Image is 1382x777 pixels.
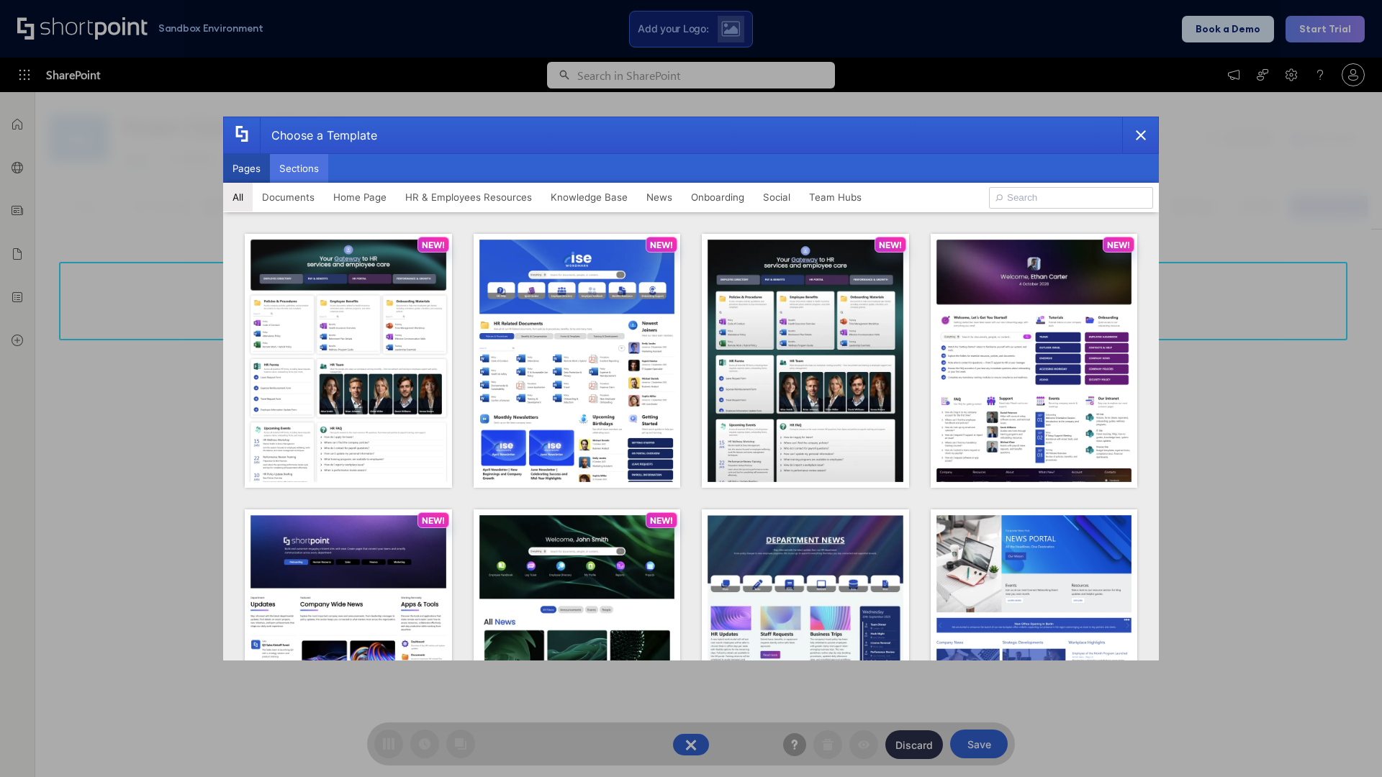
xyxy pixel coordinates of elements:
div: template selector [223,117,1159,660]
button: Knowledge Base [541,183,637,212]
button: Home Page [324,183,396,212]
button: Sections [270,154,328,183]
button: Documents [253,183,324,212]
button: News [637,183,682,212]
div: Choose a Template [260,117,377,153]
p: NEW! [650,515,673,526]
p: NEW! [879,240,902,250]
iframe: Chat Widget [1310,708,1382,777]
button: Onboarding [682,183,754,212]
p: NEW! [422,240,445,250]
button: HR & Employees Resources [396,183,541,212]
p: NEW! [1107,240,1130,250]
button: Pages [223,154,270,183]
button: Social [754,183,800,212]
p: NEW! [422,515,445,526]
button: Team Hubs [800,183,871,212]
input: Search [989,187,1153,209]
button: All [223,183,253,212]
p: NEW! [650,240,673,250]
